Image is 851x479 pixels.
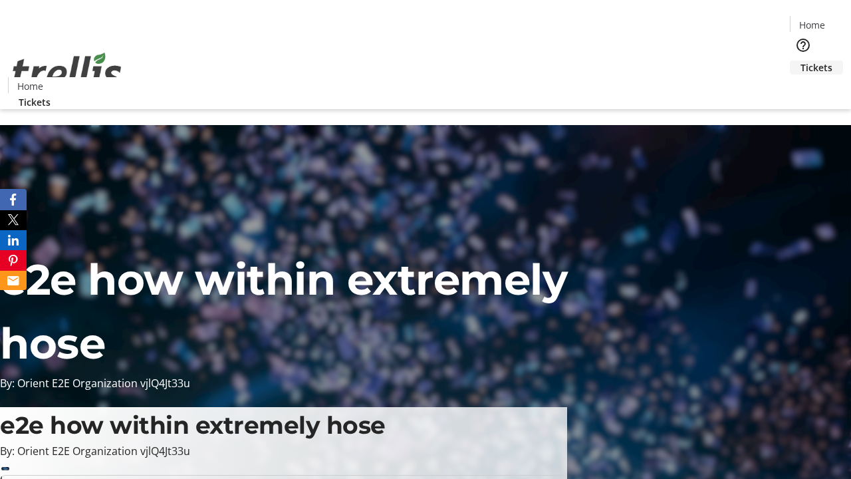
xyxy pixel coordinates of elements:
span: Home [17,79,43,93]
span: Home [799,18,825,32]
button: Cart [790,75,816,101]
button: Help [790,32,816,59]
span: Tickets [19,95,51,109]
a: Home [790,18,833,32]
a: Tickets [790,61,843,75]
a: Home [9,79,51,93]
span: Tickets [800,61,832,75]
img: Orient E2E Organization vjlQ4Jt33u's Logo [8,38,126,104]
a: Tickets [8,95,61,109]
